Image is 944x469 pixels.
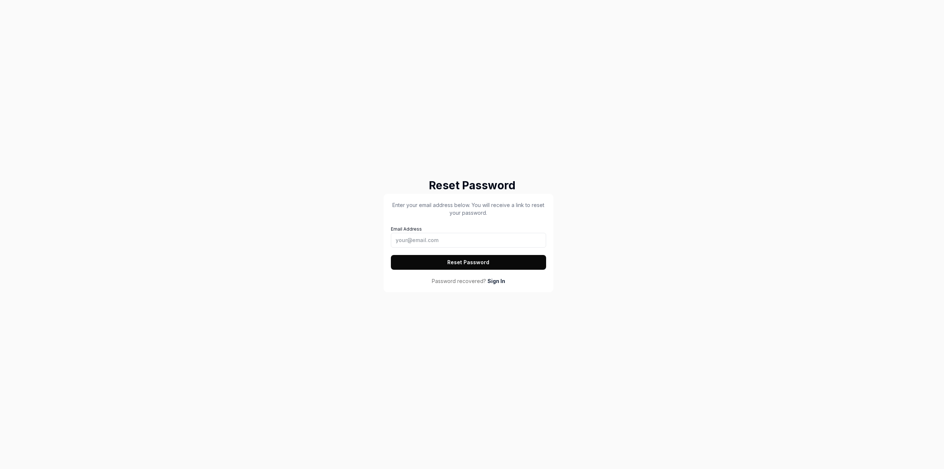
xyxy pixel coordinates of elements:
span: Password recovered? [432,277,486,285]
input: Email Address [391,233,546,248]
h2: Reset Password [383,177,560,194]
label: Email Address [391,226,546,248]
p: Enter your email address below. You will receive a link to reset your password. [391,201,546,217]
a: Sign In [487,277,505,285]
button: Reset Password [391,255,546,270]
